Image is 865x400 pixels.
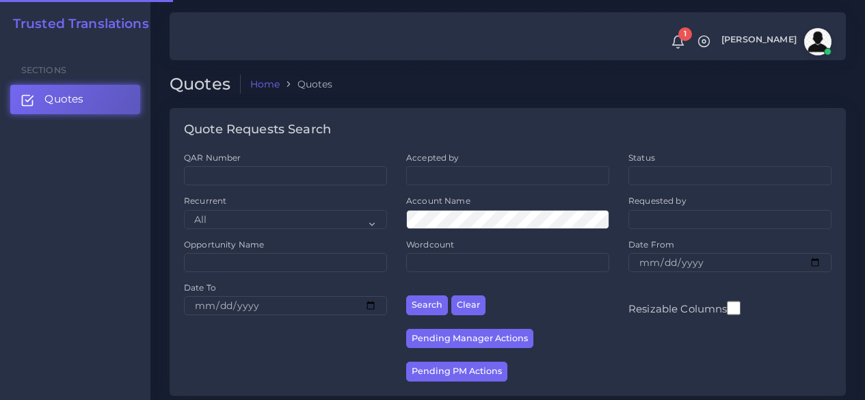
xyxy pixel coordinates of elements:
a: Trusted Translations [3,16,149,32]
label: Requested by [628,195,687,206]
label: Account Name [406,195,470,206]
label: Status [628,152,655,163]
a: 1 [666,35,690,49]
li: Quotes [280,77,332,91]
button: Search [406,295,448,315]
span: 1 [678,27,692,41]
button: Pending PM Actions [406,362,507,382]
label: Date To [184,282,216,293]
label: Opportunity Name [184,239,264,250]
input: Resizable Columns [727,299,741,317]
img: avatar [804,28,831,55]
label: QAR Number [184,152,241,163]
label: Resizable Columns [628,299,741,317]
label: Date From [628,239,674,250]
label: Recurrent [184,195,226,206]
a: Home [250,77,280,91]
h2: Quotes [170,75,241,94]
span: [PERSON_NAME] [721,36,797,44]
span: Sections [21,65,66,75]
button: Pending Manager Actions [406,329,533,349]
button: Clear [451,295,485,315]
label: Wordcount [406,239,454,250]
label: Accepted by [406,152,460,163]
h4: Quote Requests Search [184,122,331,137]
a: Quotes [10,85,140,114]
a: [PERSON_NAME]avatar [715,28,836,55]
span: Quotes [44,92,83,107]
